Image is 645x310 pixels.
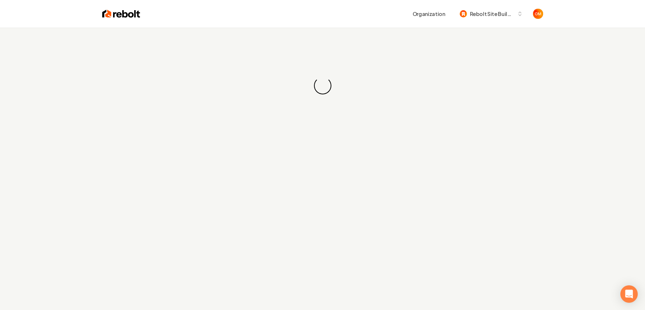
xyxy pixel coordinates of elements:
div: Loading [311,75,333,97]
img: Omar Molai [533,9,543,19]
span: Rebolt Site Builder [470,10,514,18]
img: Rebolt Site Builder [460,10,467,17]
div: Open Intercom Messenger [620,285,638,303]
img: Rebolt Logo [102,9,140,19]
button: Open user button [533,9,543,19]
button: Organization [408,7,450,20]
